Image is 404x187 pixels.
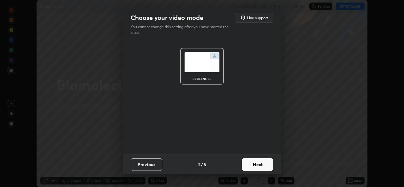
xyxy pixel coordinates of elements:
[198,161,200,168] h4: 2
[242,158,273,171] button: Next
[201,161,203,168] h4: /
[204,161,206,168] h4: 5
[247,16,268,20] h5: Live support
[189,77,215,80] div: rectangle
[184,52,220,72] img: normalScreenIcon.ae25ed63.svg
[131,24,233,35] p: You cannot change this setting after you have started the class
[131,14,203,22] h2: Choose your video mode
[131,158,162,171] button: Previous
